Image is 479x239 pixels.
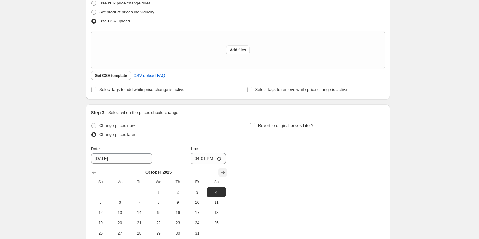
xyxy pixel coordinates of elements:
span: 7 [132,200,146,205]
span: 16 [171,210,185,215]
span: Sa [209,179,223,185]
span: Revert to original prices later? [258,123,313,128]
span: 9 [171,200,185,205]
span: 15 [151,210,166,215]
button: Saturday October 18 2025 [207,208,226,218]
span: 23 [171,220,185,226]
button: Tuesday October 28 2025 [130,228,149,238]
span: 2 [171,190,185,195]
span: Th [171,179,185,185]
button: Add files [226,45,250,54]
input: 10/3/2025 [91,153,152,164]
span: 1 [151,190,166,195]
a: CSV upload FAQ [130,70,169,81]
span: 24 [190,220,204,226]
p: Select when the prices should change [108,110,178,116]
button: Monday October 6 2025 [110,197,129,208]
button: Thursday October 30 2025 [168,228,187,238]
th: Monday [110,177,129,187]
span: 25 [209,220,223,226]
span: 27 [113,231,127,236]
span: 28 [132,231,146,236]
span: Fr [190,179,204,185]
span: Set product prices individually [99,10,154,14]
button: Friday October 10 2025 [188,197,207,208]
button: Saturday October 4 2025 [207,187,226,197]
button: Thursday October 16 2025 [168,208,187,218]
span: Change prices later [99,132,135,137]
button: Monday October 13 2025 [110,208,129,218]
span: 26 [93,231,108,236]
span: Mo [113,179,127,185]
span: 19 [93,220,108,226]
span: 29 [151,231,166,236]
span: Use CSV upload [99,19,130,23]
span: 31 [190,231,204,236]
h2: Step 3. [91,110,106,116]
span: Tu [132,179,146,185]
span: 18 [209,210,223,215]
button: Today Friday October 3 2025 [188,187,207,197]
button: Friday October 17 2025 [188,208,207,218]
th: Friday [188,177,207,187]
span: 10 [190,200,204,205]
span: 21 [132,220,146,226]
button: Sunday October 5 2025 [91,197,110,208]
span: 30 [171,231,185,236]
button: Wednesday October 29 2025 [149,228,168,238]
button: Show previous month, September 2025 [90,168,99,177]
span: 14 [132,210,146,215]
span: 12 [93,210,108,215]
span: We [151,179,166,185]
button: Tuesday October 7 2025 [130,197,149,208]
span: Select tags to remove while price change is active [255,87,347,92]
button: Wednesday October 22 2025 [149,218,168,228]
button: Friday October 24 2025 [188,218,207,228]
button: Get CSV template [91,71,131,80]
span: 11 [209,200,223,205]
span: 3 [190,190,204,195]
span: 22 [151,220,166,226]
span: Get CSV template [95,73,127,78]
button: Show next month, November 2025 [218,168,227,177]
th: Thursday [168,177,187,187]
span: 4 [209,190,223,195]
button: Wednesday October 1 2025 [149,187,168,197]
span: 6 [113,200,127,205]
button: Friday October 31 2025 [188,228,207,238]
button: Monday October 20 2025 [110,218,129,228]
button: Monday October 27 2025 [110,228,129,238]
button: Tuesday October 14 2025 [130,208,149,218]
button: Wednesday October 15 2025 [149,208,168,218]
span: Date [91,146,100,151]
span: 20 [113,220,127,226]
button: Tuesday October 21 2025 [130,218,149,228]
span: 13 [113,210,127,215]
span: 8 [151,200,166,205]
th: Saturday [207,177,226,187]
button: Thursday October 9 2025 [168,197,187,208]
th: Sunday [91,177,110,187]
th: Wednesday [149,177,168,187]
span: Time [191,146,199,151]
span: CSV upload FAQ [134,72,165,79]
span: Use bulk price change rules [99,1,150,5]
button: Saturday October 25 2025 [207,218,226,228]
button: Sunday October 12 2025 [91,208,110,218]
button: Thursday October 2 2025 [168,187,187,197]
button: Saturday October 11 2025 [207,197,226,208]
input: 12:00 [191,153,226,164]
button: Thursday October 23 2025 [168,218,187,228]
span: 17 [190,210,204,215]
button: Sunday October 26 2025 [91,228,110,238]
th: Tuesday [130,177,149,187]
button: Sunday October 19 2025 [91,218,110,228]
span: Su [93,179,108,185]
span: Select tags to add while price change is active [99,87,184,92]
button: Wednesday October 8 2025 [149,197,168,208]
span: Change prices now [99,123,135,128]
span: 5 [93,200,108,205]
span: Add files [230,47,246,53]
